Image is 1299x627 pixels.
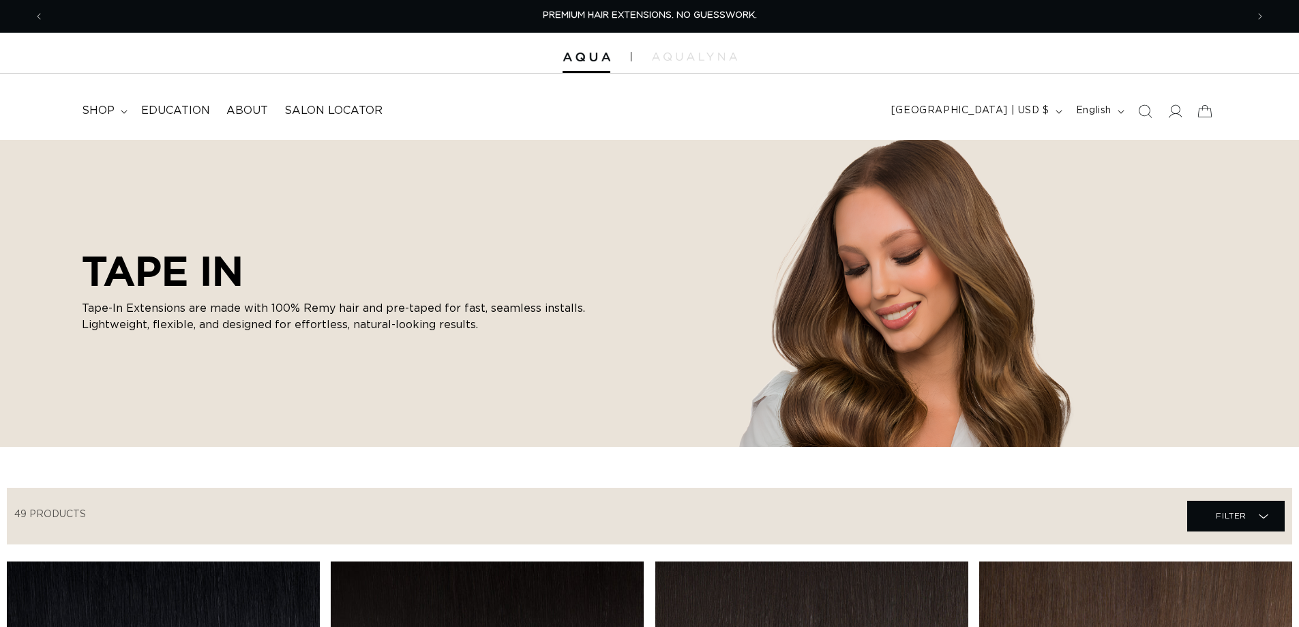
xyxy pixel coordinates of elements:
[1187,501,1285,531] summary: Filter
[652,53,737,61] img: aqualyna.com
[24,3,54,29] button: Previous announcement
[1076,104,1111,118] span: English
[883,98,1068,124] button: [GEOGRAPHIC_DATA] | USD $
[141,104,210,118] span: Education
[74,96,133,126] summary: shop
[218,96,276,126] a: About
[82,247,600,295] h2: TAPE IN
[891,104,1049,118] span: [GEOGRAPHIC_DATA] | USD $
[226,104,268,118] span: About
[563,53,610,62] img: Aqua Hair Extensions
[284,104,383,118] span: Salon Locator
[133,96,218,126] a: Education
[1245,3,1275,29] button: Next announcement
[1068,98,1130,124] button: English
[1216,503,1246,529] span: Filter
[1130,96,1160,126] summary: Search
[14,510,86,519] span: 49 products
[543,11,757,20] span: PREMIUM HAIR EXTENSIONS. NO GUESSWORK.
[82,300,600,333] p: Tape-In Extensions are made with 100% Remy hair and pre-taped for fast, seamless installs. Lightw...
[82,104,115,118] span: shop
[276,96,391,126] a: Salon Locator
